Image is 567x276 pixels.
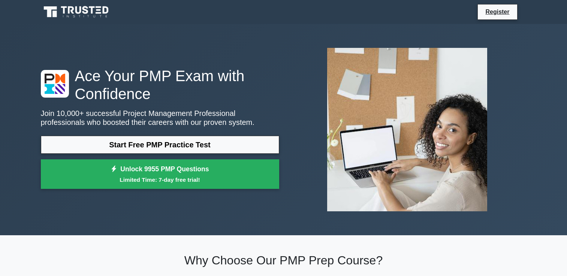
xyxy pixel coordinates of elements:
[481,7,514,16] a: Register
[41,67,279,103] h1: Ace Your PMP Exam with Confidence
[41,136,279,154] a: Start Free PMP Practice Test
[50,175,270,184] small: Limited Time: 7-day free trial!
[41,109,279,127] p: Join 10,000+ successful Project Management Professional professionals who boosted their careers w...
[41,159,279,189] a: Unlock 9955 PMP QuestionsLimited Time: 7-day free trial!
[41,253,527,267] h2: Why Choose Our PMP Prep Course?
